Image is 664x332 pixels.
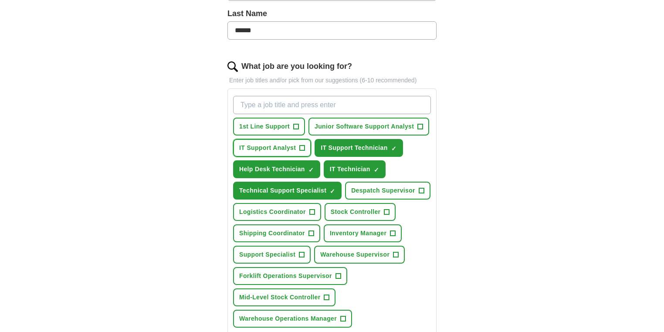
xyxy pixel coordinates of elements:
[233,224,320,242] button: Shipping Coordinator
[239,293,320,302] span: Mid-Level Stock Controller
[233,182,342,200] button: Technical Support Specialist✓
[239,314,337,323] span: Warehouse Operations Manager
[227,76,437,85] p: Enter job titles and/or pick from our suggestions (6-10 recommended)
[239,122,290,131] span: 1st Line Support
[314,246,405,264] button: Warehouse Supervisor
[308,118,429,136] button: Junior Software Support Analyst
[239,165,305,174] span: Help Desk Technician
[391,145,396,152] span: ✓
[233,267,347,285] button: Forklift Operations Supervisor
[233,139,311,157] button: IT Support Analyst
[239,143,296,152] span: IT Support Analyst
[233,118,305,136] button: 1st Line Support
[308,166,314,173] span: ✓
[233,310,352,328] button: Warehouse Operations Manager
[324,224,402,242] button: Inventory Manager
[345,182,430,200] button: Despatch Supervisor
[324,160,386,178] button: IT Technician✓
[233,246,311,264] button: Support Specialist
[233,160,320,178] button: Help Desk Technician✓
[227,61,238,72] img: search.png
[331,207,381,217] span: Stock Controller
[233,288,335,306] button: Mid-Level Stock Controller
[239,207,306,217] span: Logistics Coordinator
[233,96,431,114] input: Type a job title and press enter
[374,166,379,173] span: ✓
[330,165,370,174] span: IT Technician
[233,203,321,221] button: Logistics Coordinator
[239,186,326,195] span: Technical Support Specialist
[239,250,295,259] span: Support Specialist
[227,8,437,20] label: Last Name
[321,143,387,152] span: IT Support Technician
[325,203,396,221] button: Stock Controller
[239,229,305,238] span: Shipping Coordinator
[315,122,414,131] span: Junior Software Support Analyst
[239,271,332,281] span: Forklift Operations Supervisor
[330,229,386,238] span: Inventory Manager
[351,186,415,195] span: Despatch Supervisor
[320,250,390,259] span: Warehouse Supervisor
[315,139,403,157] button: IT Support Technician✓
[330,188,335,195] span: ✓
[241,61,352,72] label: What job are you looking for?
